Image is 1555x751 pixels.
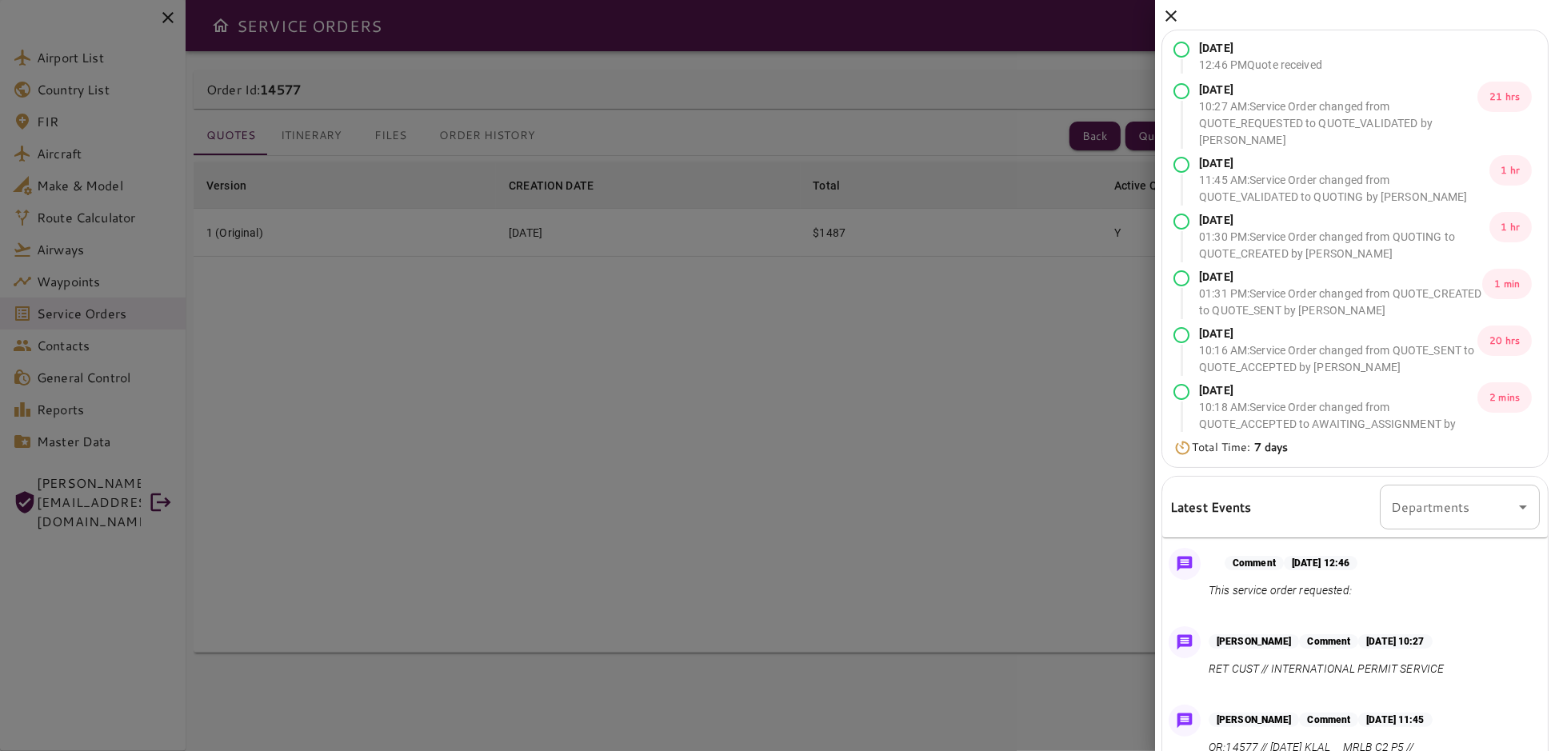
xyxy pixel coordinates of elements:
p: 01:31 PM : Service Order changed from QUOTE_CREATED to QUOTE_SENT by [PERSON_NAME] [1199,286,1482,319]
img: Message Icon [1173,553,1196,575]
p: [DATE] [1199,82,1477,98]
p: 01:30 PM : Service Order changed from QUOTING to QUOTE_CREATED by [PERSON_NAME] [1199,229,1489,262]
p: 11:45 AM : Service Order changed from QUOTE_VALIDATED to QUOTING by [PERSON_NAME] [1199,172,1489,206]
p: 2 mins [1477,382,1532,413]
p: [DATE] [1199,40,1322,57]
p: Comment [1299,713,1358,727]
p: 1 min [1482,269,1532,299]
p: This service order requested: [1209,582,1357,599]
p: Total Time: [1192,439,1288,456]
p: [DATE] 11:45 [1358,713,1432,727]
p: 1 hr [1489,155,1532,186]
h6: Latest Events [1170,497,1252,517]
p: [DATE] [1199,212,1489,229]
img: Message Icon [1173,709,1196,732]
p: Comment [1299,634,1358,649]
p: [DATE] [1199,382,1477,399]
p: [DATE] [1199,326,1477,342]
p: 20 hrs [1477,326,1532,356]
p: 12:46 PM Quote received [1199,57,1322,74]
p: 10:16 AM : Service Order changed from QUOTE_SENT to QUOTE_ACCEPTED by [PERSON_NAME] [1199,342,1477,376]
img: Message Icon [1173,631,1196,653]
button: Open [1512,496,1534,518]
p: Comment [1225,556,1284,570]
p: [DATE] 12:46 [1284,556,1357,570]
p: [PERSON_NAME] [1209,634,1299,649]
p: [DATE] 10:27 [1358,634,1432,649]
p: 10:27 AM : Service Order changed from QUOTE_REQUESTED to QUOTE_VALIDATED by [PERSON_NAME] [1199,98,1477,149]
p: 10:18 AM : Service Order changed from QUOTE_ACCEPTED to AWAITING_ASSIGNMENT by [PERSON_NAME] [1199,399,1477,449]
p: [DATE] [1199,155,1489,172]
b: 7 days [1254,439,1289,455]
p: 21 hrs [1477,82,1532,112]
p: [PERSON_NAME] [1209,713,1299,727]
p: 1 hr [1489,212,1532,242]
p: [DATE] [1199,269,1482,286]
p: RET CUST // INTERNATIONAL PERMIT SERVICE [1209,661,1444,677]
img: Timer Icon [1173,440,1192,456]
